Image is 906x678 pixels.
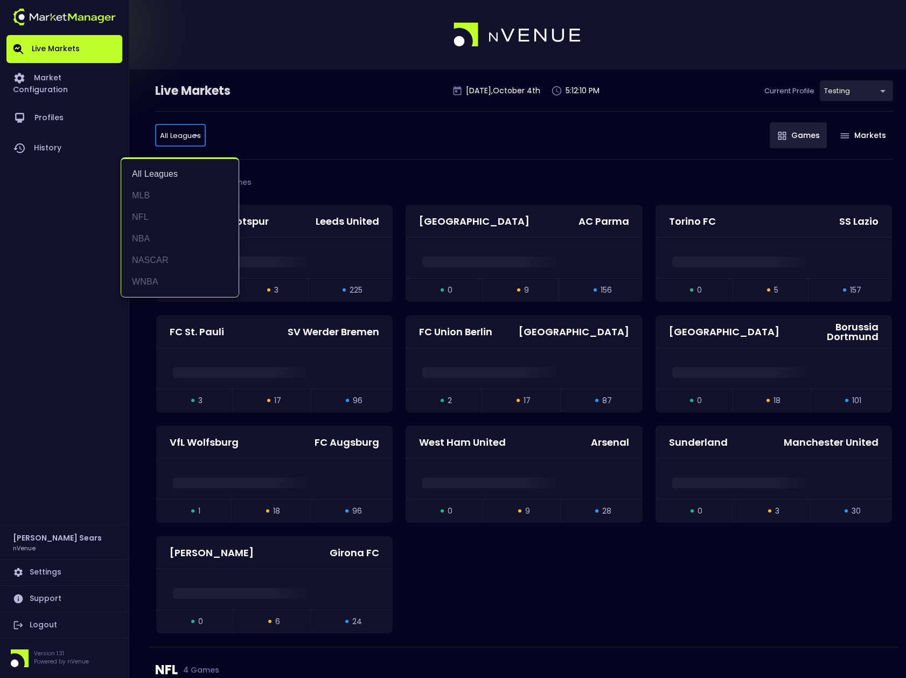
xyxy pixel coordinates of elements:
[121,271,239,293] li: WNBA
[121,250,239,271] li: NASCAR
[121,185,239,206] li: MLB
[121,206,239,228] li: NFL
[121,163,239,185] li: All Leagues
[121,228,239,250] li: NBA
